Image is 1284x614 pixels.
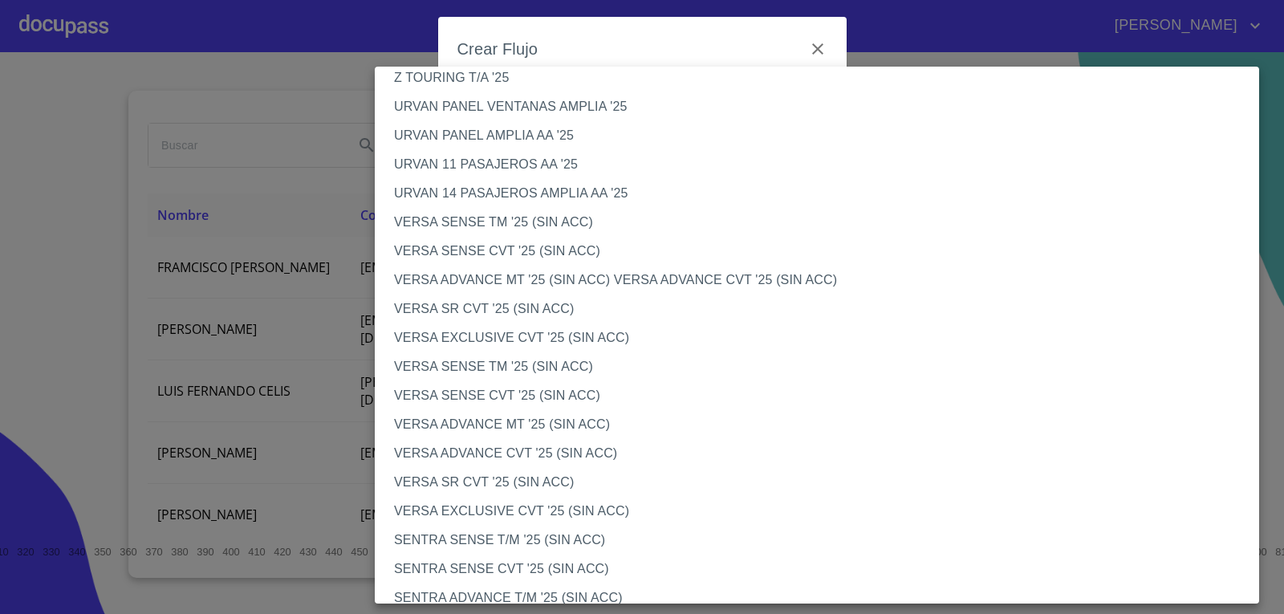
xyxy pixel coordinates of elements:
li: VERSA SR CVT '25 (SIN ACC) [375,468,1271,497]
li: URVAN 14 PASAJEROS AMPLIA AA '25 [375,179,1271,208]
li: VERSA SENSE CVT '25 (SIN ACC) [375,381,1271,410]
li: VERSA EXCLUSIVE CVT '25 (SIN ACC) [375,323,1271,352]
li: SENTRA ADVANCE T/M '25 (SIN ACC) [375,584,1271,612]
li: VERSA ADVANCE CVT '25 (SIN ACC) [375,439,1271,468]
li: SENTRA SENSE CVT '25 (SIN ACC) [375,555,1271,584]
li: VERSA EXCLUSIVE CVT '25 (SIN ACC) [375,497,1271,526]
li: VERSA ADVANCE MT '25 (SIN ACC) [375,410,1271,439]
li: VERSA SENSE TM '25 (SIN ACC) [375,352,1271,381]
li: VERSA SENSE TM '25 (SIN ACC) [375,208,1271,237]
li: Z TOURING T/A '25 [375,63,1271,92]
li: VERSA SR CVT '25 (SIN ACC) [375,295,1271,323]
li: URVAN PANEL AMPLIA AA '25 [375,121,1271,150]
li: SENTRA SENSE T/M '25 (SIN ACC) [375,526,1271,555]
li: URVAN 11 PASAJEROS AA '25 [375,150,1271,179]
li: URVAN PANEL VENTANAS AMPLIA '25 [375,92,1271,121]
li: VERSA ADVANCE MT '25 (SIN ACC) VERSA ADVANCE CVT '25 (SIN ACC) [375,266,1271,295]
li: VERSA SENSE CVT '25 (SIN ACC) [375,237,1271,266]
